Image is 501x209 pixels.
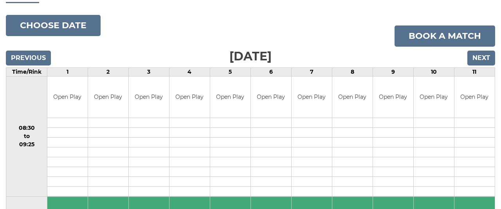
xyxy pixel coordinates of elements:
td: 3 [128,68,169,76]
td: 10 [413,68,454,76]
td: 11 [454,68,495,76]
td: 7 [291,68,332,76]
td: Open Play [169,76,210,118]
td: Open Play [414,76,454,118]
a: Book a match [395,25,495,47]
td: 9 [373,68,413,76]
button: Choose date [6,15,101,36]
td: 2 [88,68,128,76]
td: Open Play [210,76,250,118]
td: Open Play [373,76,413,118]
td: 4 [169,68,210,76]
input: Previous [6,51,51,65]
td: Open Play [454,76,495,118]
td: 5 [210,68,250,76]
td: Open Play [47,76,88,118]
td: Open Play [251,76,291,118]
td: 6 [250,68,291,76]
td: Open Play [332,76,373,118]
td: Open Play [88,76,128,118]
td: 1 [47,68,88,76]
input: Next [467,51,495,65]
td: 08:30 to 09:25 [6,76,47,197]
td: Time/Rink [6,68,47,76]
td: Open Play [292,76,332,118]
td: 8 [332,68,373,76]
td: Open Play [129,76,169,118]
